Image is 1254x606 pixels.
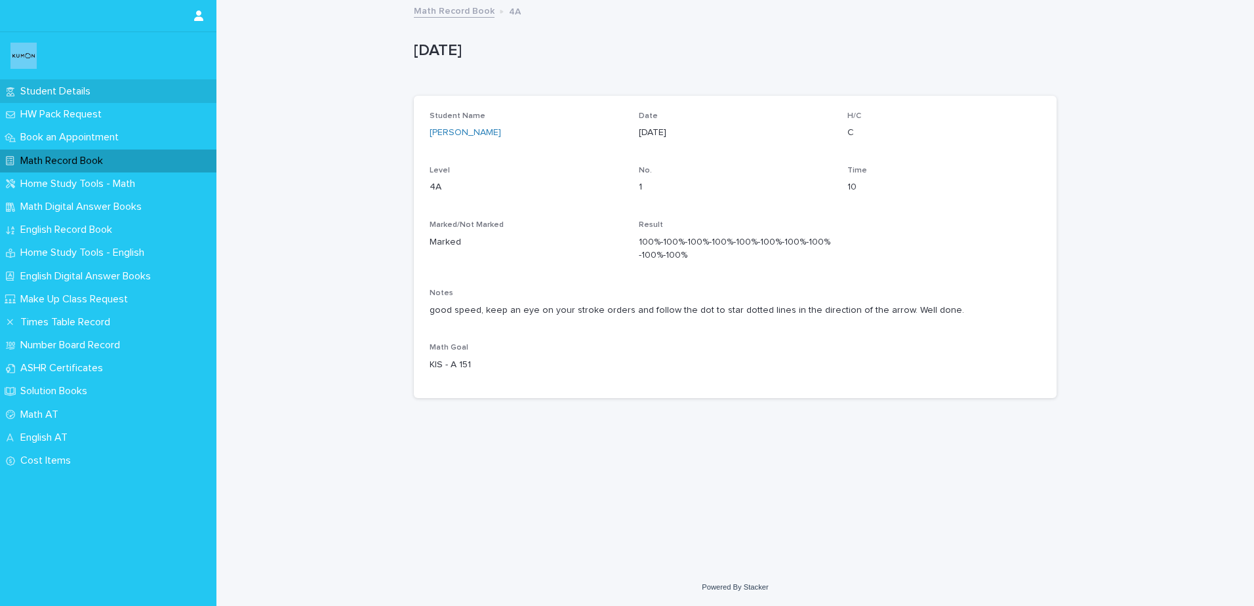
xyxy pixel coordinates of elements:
a: [PERSON_NAME] [430,126,501,140]
span: Notes [430,289,453,297]
p: English AT [15,432,78,444]
a: Math Record Book [414,3,495,18]
p: good speed, keep an eye on your stroke orders and follow the dot to star dotted lines in the dire... [430,304,1041,317]
p: [DATE] [414,41,1051,60]
p: Math Digital Answer Books [15,201,152,213]
p: Number Board Record [15,339,131,352]
p: English Digital Answer Books [15,270,161,283]
p: Home Study Tools - Math [15,178,146,190]
img: o6XkwfS7S2qhyeB9lxyF [10,43,37,69]
span: No. [639,167,652,174]
p: KIS - A 151 [430,358,623,372]
p: Home Study Tools - English [15,247,155,259]
p: Student Details [15,85,101,98]
p: HW Pack Request [15,108,112,121]
p: C [847,126,1041,140]
p: English Record Book [15,224,123,236]
span: Time [847,167,867,174]
span: Marked/Not Marked [430,221,504,229]
p: Times Table Record [15,316,121,329]
a: Powered By Stacker [702,583,768,591]
span: Level [430,167,450,174]
p: Cost Items [15,455,81,467]
p: Make Up Class Request [15,293,138,306]
span: Date [639,112,658,120]
p: ASHR Certificates [15,362,113,374]
p: Math Record Book [15,155,113,167]
span: Result [639,221,663,229]
p: Solution Books [15,385,98,397]
p: 100%-100%-100%-100%-100%-100%-100%-100%-100%-100% [639,235,832,263]
p: 4A [509,3,521,18]
p: 10 [847,180,1041,194]
p: 4A [430,180,623,194]
p: [DATE] [639,126,832,140]
span: Math Goal [430,344,468,352]
p: Math AT [15,409,69,421]
p: 1 [639,180,832,194]
span: H/C [847,112,861,120]
span: Student Name [430,112,485,120]
p: Book an Appointment [15,131,129,144]
p: Marked [430,235,623,249]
